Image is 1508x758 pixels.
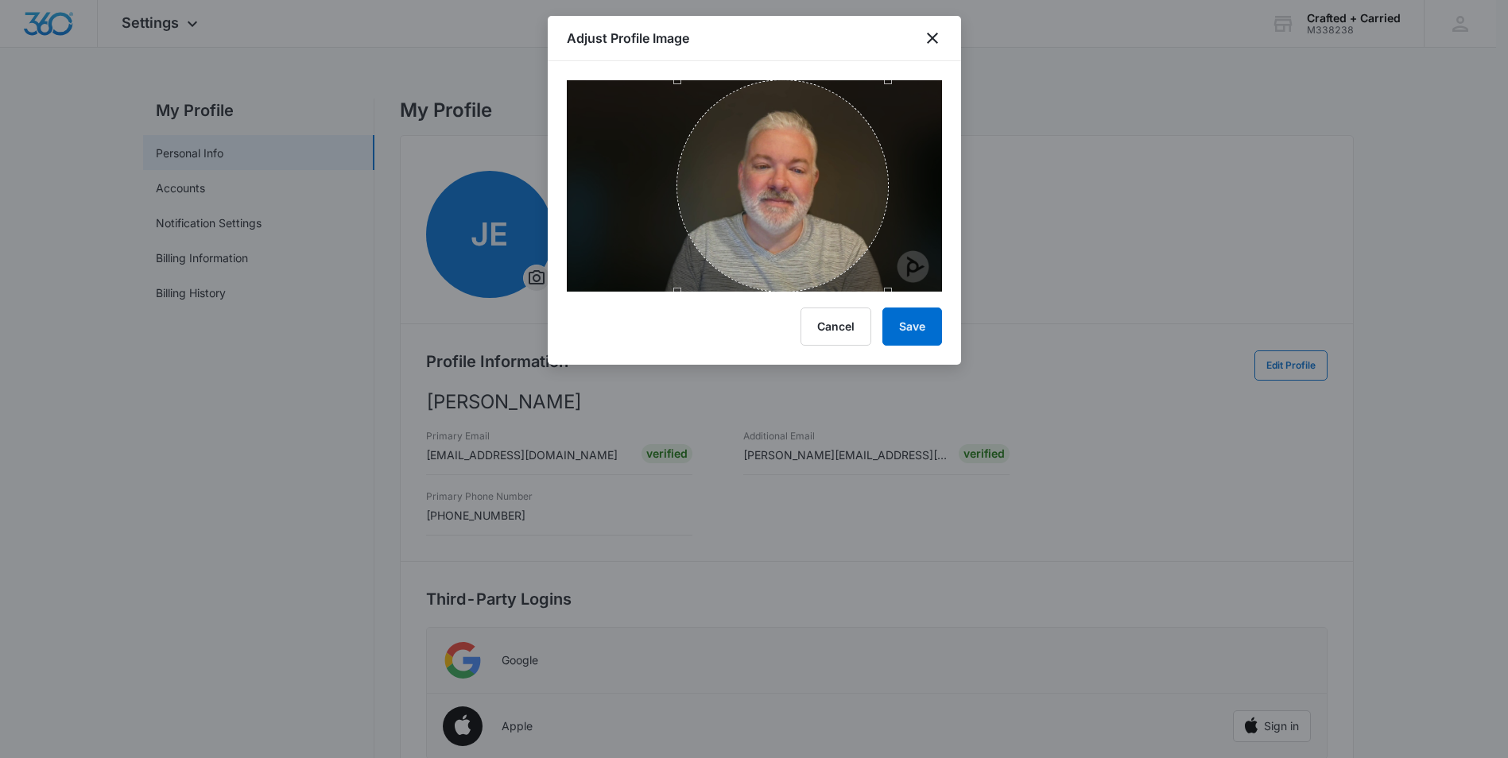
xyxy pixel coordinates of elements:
img: Use the controls provided to crop this image [567,80,942,292]
button: Cancel [801,307,871,346]
h1: Adjust Profile Image [567,29,689,48]
button: close [923,29,942,48]
button: Save [882,307,942,346]
div: Use the arrow keys to move the crop selection area [677,80,889,292]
